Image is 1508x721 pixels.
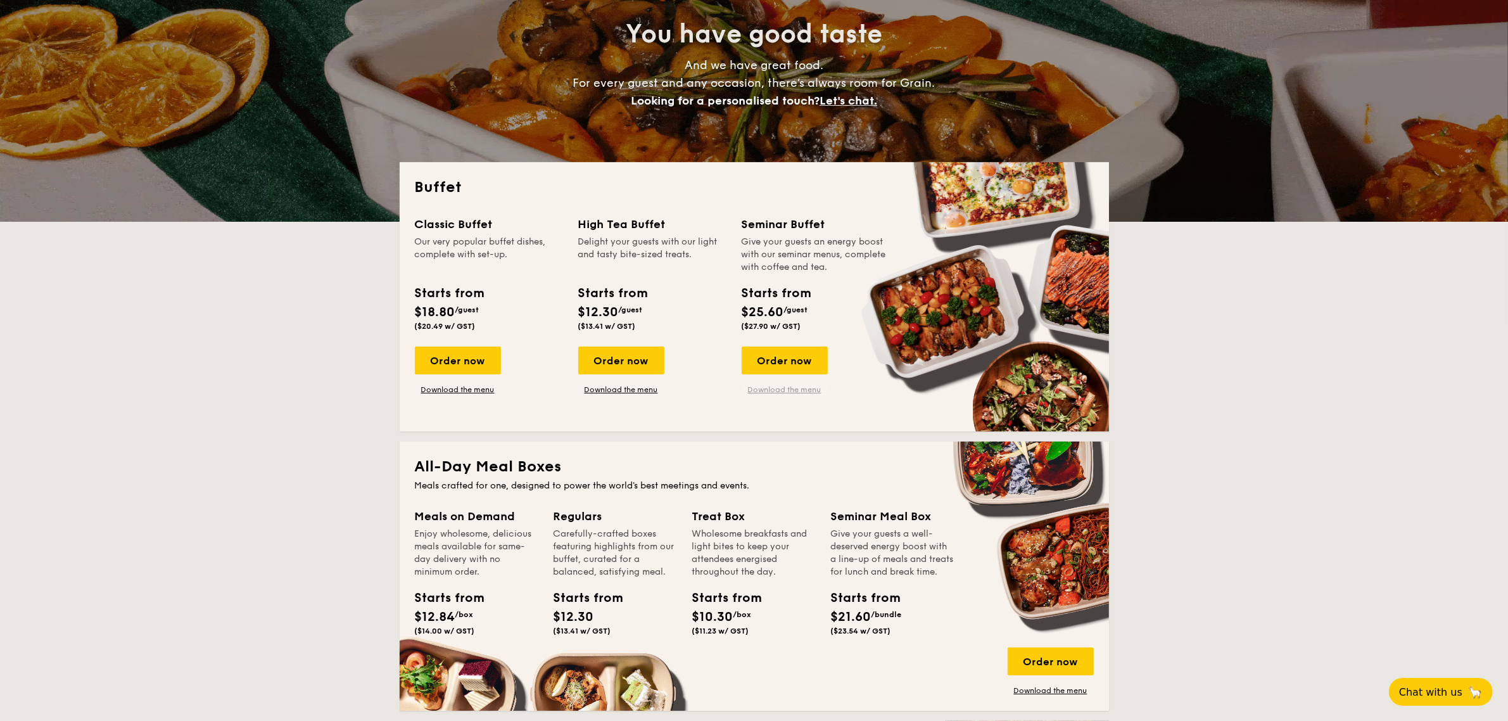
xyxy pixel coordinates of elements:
[573,58,935,108] span: And we have great food. For every guest and any occasion, there’s always room for Grain.
[831,627,891,635] span: ($23.54 w/ GST)
[1467,685,1483,699] span: 🦙
[692,528,816,578] div: Wholesome breakfasts and light bites to keep your attendees energised throughout the day.
[415,507,538,525] div: Meals on Demand
[554,627,611,635] span: ($13.41 w/ GST)
[415,609,455,625] span: $12.84
[831,609,871,625] span: $21.60
[415,236,563,274] div: Our very popular buffet dishes, complete with set-up.
[733,610,752,619] span: /box
[742,322,801,331] span: ($27.90 w/ GST)
[820,94,877,108] span: Let's chat.
[631,94,820,108] span: Looking for a personalised touch?
[578,322,636,331] span: ($13.41 w/ GST)
[415,347,501,374] div: Order now
[415,528,538,578] div: Enjoy wholesome, delicious meals available for same-day delivery with no minimum order.
[1389,678,1493,706] button: Chat with us🦙
[415,627,475,635] span: ($14.00 w/ GST)
[692,507,816,525] div: Treat Box
[1399,686,1462,698] span: Chat with us
[578,236,726,274] div: Delight your guests with our light and tasty bite-sized treats.
[742,236,890,274] div: Give your guests an energy boost with our seminar menus, complete with coffee and tea.
[742,347,828,374] div: Order now
[578,347,664,374] div: Order now
[415,284,484,303] div: Starts from
[415,480,1094,492] div: Meals crafted for one, designed to power the world's best meetings and events.
[415,215,563,233] div: Classic Buffet
[871,610,902,619] span: /bundle
[455,610,474,619] span: /box
[554,507,677,525] div: Regulars
[831,528,954,578] div: Give your guests a well-deserved energy boost with a line-up of meals and treats for lunch and br...
[1008,686,1094,696] a: Download the menu
[415,177,1094,198] h2: Buffet
[831,507,954,525] div: Seminar Meal Box
[415,322,476,331] span: ($20.49 w/ GST)
[1008,648,1094,675] div: Order now
[415,385,501,395] a: Download the menu
[742,284,811,303] div: Starts from
[415,305,455,320] span: $18.80
[578,305,619,320] span: $12.30
[742,385,828,395] a: Download the menu
[619,305,643,314] span: /guest
[692,589,749,608] div: Starts from
[415,457,1094,477] h2: All-Day Meal Boxes
[742,215,890,233] div: Seminar Buffet
[415,589,472,608] div: Starts from
[692,627,749,635] span: ($11.23 w/ GST)
[554,589,611,608] div: Starts from
[554,528,677,578] div: Carefully-crafted boxes featuring highlights from our buffet, curated for a balanced, satisfying ...
[742,305,784,320] span: $25.60
[554,609,594,625] span: $12.30
[455,305,479,314] span: /guest
[578,385,664,395] a: Download the menu
[578,215,726,233] div: High Tea Buffet
[692,609,733,625] span: $10.30
[626,19,882,49] span: You have good taste
[578,284,647,303] div: Starts from
[784,305,808,314] span: /guest
[831,589,888,608] div: Starts from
